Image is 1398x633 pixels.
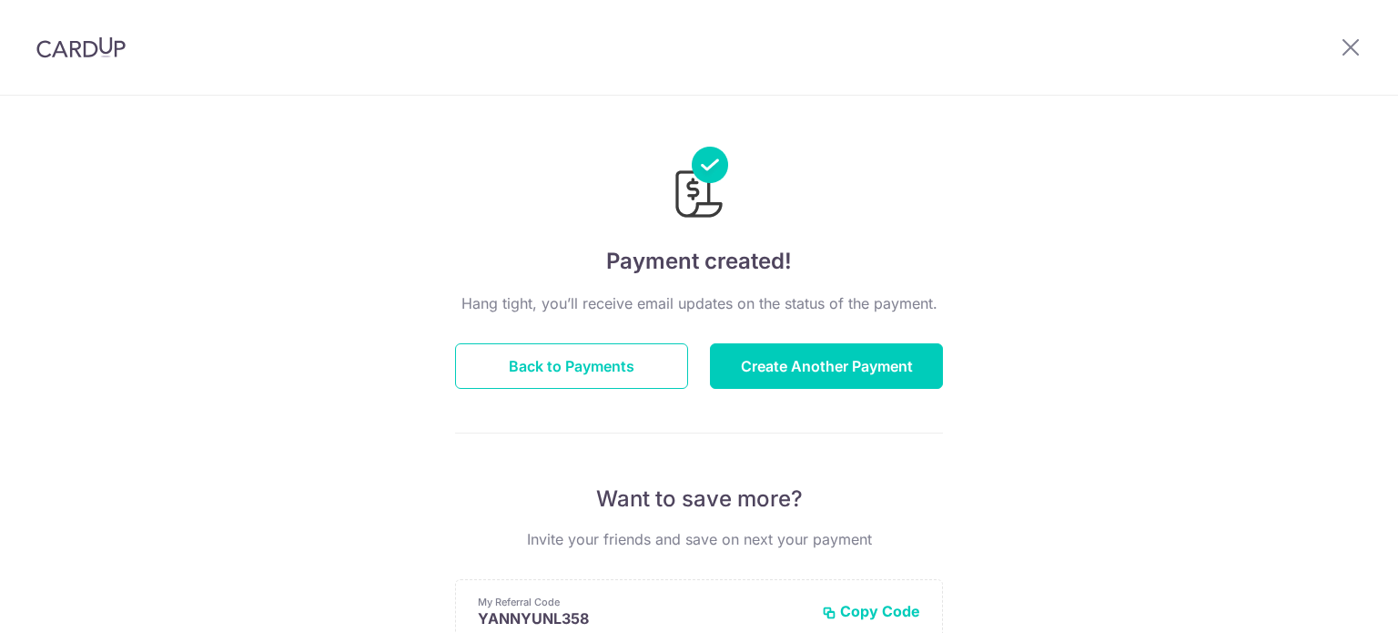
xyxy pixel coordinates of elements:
[822,602,920,620] button: Copy Code
[478,595,807,609] p: My Referral Code
[455,292,943,314] p: Hang tight, you’ll receive email updates on the status of the payment.
[478,609,807,628] p: YANNYUNL358
[670,147,728,223] img: Payments
[36,36,126,58] img: CardUp
[455,245,943,278] h4: Payment created!
[455,343,688,389] button: Back to Payments
[710,343,943,389] button: Create Another Payment
[455,485,943,514] p: Want to save more?
[455,528,943,550] p: Invite your friends and save on next your payment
